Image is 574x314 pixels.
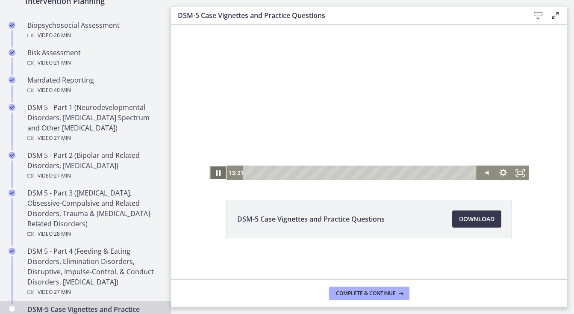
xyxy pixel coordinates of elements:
[53,171,71,181] span: · 27 min
[27,102,161,143] div: DSM 5 - Part 1 (Neurodevelopmental Disorders, [MEDICAL_DATA] Spectrum and Other [MEDICAL_DATA])
[178,10,516,21] h3: DSM-5 Case Vignettes and Practice Questions
[53,58,71,68] span: · 21 min
[9,104,15,111] i: Completed
[27,171,161,181] div: Video
[452,210,501,228] a: Download
[53,287,71,297] span: · 27 min
[53,85,71,95] span: · 40 min
[27,246,161,297] div: DSM 5 - Part 4 (Feeding & Eating Disorders, Elimination Disorders, Disruptive, Impulse-Control, &...
[27,20,161,41] div: Biopsychosocial Assessment
[53,133,71,143] span: · 27 min
[341,165,358,180] button: Fullscreen
[53,229,71,239] span: · 28 min
[27,229,161,239] div: Video
[9,49,15,56] i: Completed
[27,188,161,239] div: DSM 5 - Part 3 ([MEDICAL_DATA], Obsessive-Compulsive and Related Disorders, Trauma & [MEDICAL_DAT...
[9,190,15,196] i: Completed
[53,30,71,41] span: · 26 min
[27,47,161,68] div: Risk Assessment
[27,287,161,297] div: Video
[27,58,161,68] div: Video
[9,22,15,29] i: Completed
[171,0,567,180] iframe: Video Lesson
[27,85,161,95] div: Video
[27,75,161,95] div: Mandated Reporting
[27,150,161,181] div: DSM 5 - Part 2 (Bipolar and Related Disorders, [MEDICAL_DATA])
[306,165,324,180] button: Mute
[9,77,15,83] i: Completed
[27,133,161,143] div: Video
[237,214,385,224] span: DSM-5 Case Vignettes and Practice Questions
[459,214,495,224] span: Download
[9,248,15,255] i: Completed
[27,30,161,41] div: Video
[329,287,409,300] button: Complete & continue
[336,290,396,297] span: Complete & continue
[9,152,15,159] i: Completed
[324,165,341,180] button: Show settings menu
